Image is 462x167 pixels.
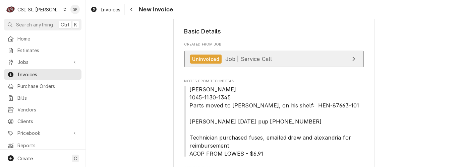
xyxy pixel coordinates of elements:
span: Pricebook [17,130,68,137]
span: Vendors [17,106,78,113]
span: Reports [17,142,78,149]
a: Home [4,33,81,44]
div: C [6,5,15,14]
span: Create [17,156,33,161]
span: Job | Service Call [225,56,272,62]
span: K [74,21,77,28]
span: Ctrl [61,21,69,28]
span: Bills [17,94,78,101]
a: Invoices [88,4,123,15]
a: Go to Pricebook [4,128,81,139]
span: New Invoice [137,5,173,14]
span: Invoices [101,6,120,13]
div: Notes From Technician [184,79,364,157]
span: [PERSON_NAME] 1045-1130-1345 Parts moved to [PERSON_NAME], on his shelf: HEN-87663-101 [PERSON_NA... [190,86,359,157]
span: Purchase Orders [17,83,78,90]
div: Shelley Politte's Avatar [70,5,80,14]
div: Created From Job [184,42,364,71]
span: C [74,155,77,162]
span: Clients [17,118,78,125]
a: Bills [4,92,81,103]
span: Invoices [17,71,78,78]
span: Jobs [17,59,68,66]
a: Estimates [4,45,81,56]
div: Uninvoiced [190,55,222,64]
a: Vendors [4,104,81,115]
span: Search anything [16,21,53,28]
legend: Basic Details [184,27,364,36]
span: Estimates [17,47,78,54]
button: Navigate back [126,4,137,15]
a: Clients [4,116,81,127]
a: View Job [184,51,364,67]
span: Created From Job [184,42,364,47]
button: Search anythingCtrlK [4,19,81,30]
a: Invoices [4,69,81,80]
a: Reports [4,140,81,151]
span: Notes From Technician [184,79,364,84]
a: Purchase Orders [4,81,81,92]
span: Notes From Technician [184,85,364,158]
div: SP [70,5,80,14]
div: CSI St. Louis's Avatar [6,5,15,14]
div: CSI St. [PERSON_NAME] [17,6,61,13]
span: Home [17,35,78,42]
a: Go to Jobs [4,57,81,68]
